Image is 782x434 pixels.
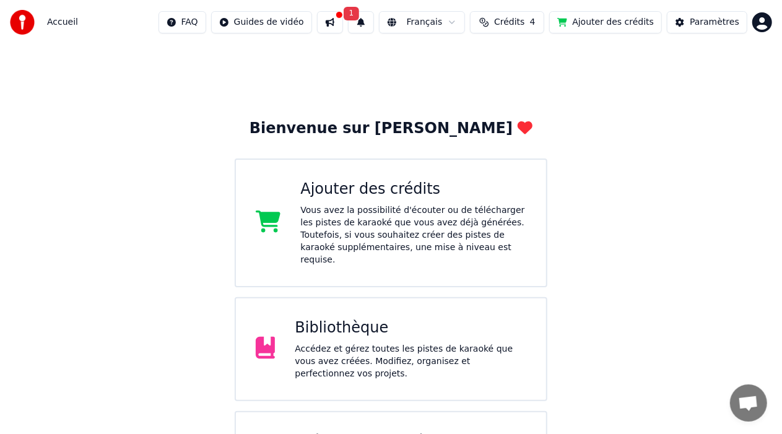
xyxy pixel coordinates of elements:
nav: breadcrumb [47,16,78,28]
span: Crédits [494,16,524,28]
button: Paramètres [667,11,747,33]
button: 1 [348,11,374,33]
button: FAQ [159,11,206,33]
span: Accueil [47,16,78,28]
div: Bienvenue sur [PERSON_NAME] [250,119,532,139]
div: Ajouter des crédits [300,180,526,199]
img: youka [10,10,35,35]
button: Crédits4 [470,11,544,33]
button: Guides de vidéo [211,11,312,33]
button: Ajouter des crédits [549,11,662,33]
div: Vous avez la possibilité d'écouter ou de télécharger les pistes de karaoké que vous avez déjà gén... [300,204,526,266]
div: Bibliothèque [295,318,526,338]
div: Paramètres [690,16,739,28]
a: Ouvrir le chat [730,384,767,422]
span: 4 [530,16,536,28]
div: Accédez et gérez toutes les pistes de karaoké que vous avez créées. Modifiez, organisez et perfec... [295,343,526,380]
span: 1 [344,7,360,20]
